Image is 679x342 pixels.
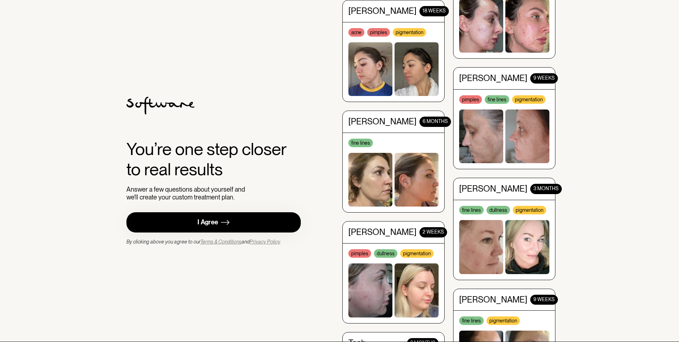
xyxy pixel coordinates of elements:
div: fine lines [485,95,509,103]
div: dullness [374,249,397,257]
div: 18 WEEKS [419,6,449,16]
div: [PERSON_NAME] [348,116,417,127]
div: pigmentation [513,205,546,214]
div: 9 WEEKS [530,294,558,305]
div: [PERSON_NAME] [348,6,417,16]
div: pigmentation [400,249,434,257]
div: 2 WEEKS [419,227,447,237]
div: [PERSON_NAME] [459,184,527,194]
div: fine lines [459,316,484,325]
div: By clicking above you agree to our and . [126,238,281,245]
div: Answer a few questions about yourself and we'll create your custom treatment plan. [126,186,248,201]
div: pimples [348,249,371,257]
a: Privacy Policy [250,239,280,245]
div: acne [348,28,364,36]
a: I Agree [126,212,301,233]
div: fine lines [459,205,484,214]
div: 9 WEEKS [530,73,558,83]
div: 6 months [419,116,451,127]
div: [PERSON_NAME] [348,227,417,237]
div: dullness [487,205,510,214]
div: pigmentation [512,95,545,103]
a: Terms & Conditions [200,239,241,245]
div: pigmentation [487,316,520,325]
div: pimples [459,95,482,103]
div: [PERSON_NAME] [459,294,527,305]
div: pigmentation [393,28,426,36]
div: pimples [367,28,390,36]
div: [PERSON_NAME] [459,73,527,83]
div: 3 MONTHS [530,184,562,194]
div: I Agree [197,218,218,226]
div: fine lines [348,138,373,147]
div: You’re one step closer to real results [126,139,301,180]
